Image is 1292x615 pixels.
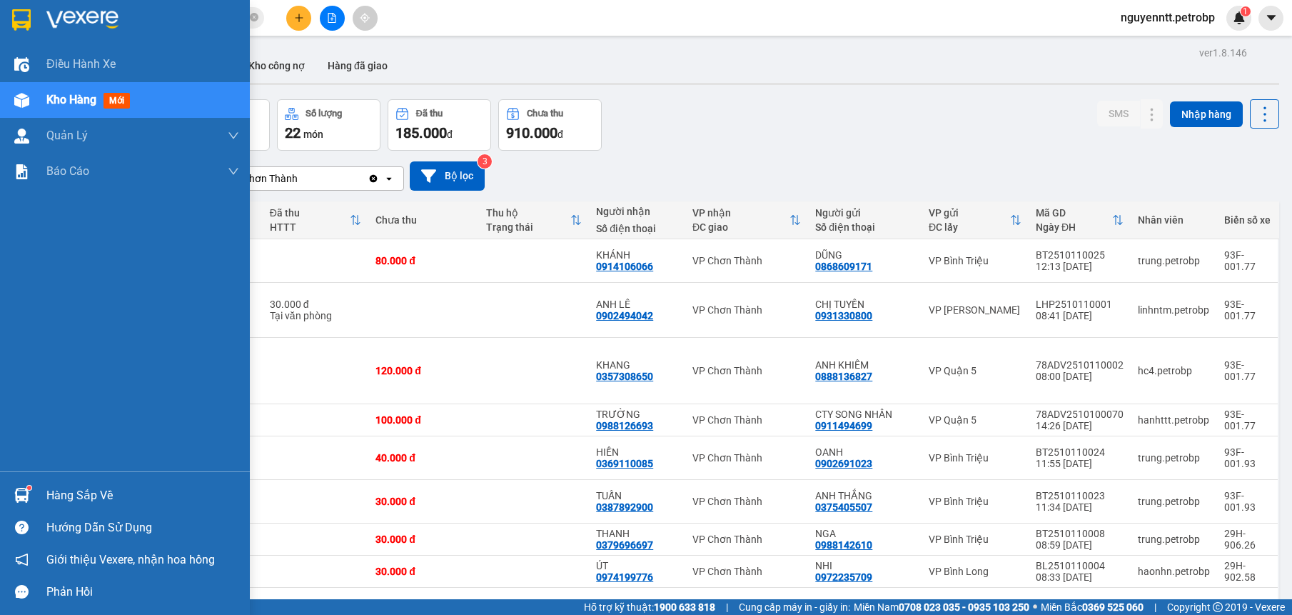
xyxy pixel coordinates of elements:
div: 0902494042 [596,310,653,321]
button: Nhập hàng [1170,101,1243,127]
button: caret-down [1258,6,1283,31]
sup: 3 [478,154,492,169]
div: Người gửi [815,207,914,219]
span: Báo cáo [46,162,89,180]
span: Giới thiệu Vexere, nhận hoa hồng [46,551,215,569]
div: Đã thu [416,109,443,119]
strong: 0369 525 060 [1082,601,1144,613]
div: VP Chơn Thành [692,452,801,464]
img: solution-icon [14,164,29,179]
div: VP Chơn Thành [692,414,801,426]
div: CTY SONG NHÂN [815,409,914,420]
button: Hàng đã giao [316,49,399,83]
input: Selected VP Chơn Thành. [299,171,301,186]
div: BT2510110008 [1036,528,1124,539]
div: 0888136827 [815,371,872,382]
div: haonhn.petrobp [1138,566,1210,577]
div: trung.petrobp [1138,255,1210,266]
div: 08:41 [DATE] [1036,310,1124,321]
img: icon-new-feature [1233,11,1246,24]
strong: 1900 633 818 [654,601,715,613]
div: OANH [815,446,914,458]
div: KHANG [596,359,678,371]
div: Nhân viên [1138,214,1210,226]
span: 185.000 [395,124,447,141]
div: 0902691023 [815,458,872,469]
div: hanhttt.petrobp [1138,414,1210,426]
img: warehouse-icon [14,93,29,108]
span: down [228,130,239,141]
div: ANH KHIÊM [815,359,914,371]
div: 93F-001.77 [1224,249,1271,272]
button: aim [353,6,378,31]
button: Bộ lọc [410,161,485,191]
span: ⚪️ [1033,604,1037,610]
svg: Clear value [368,173,379,184]
div: 0868609171 [815,261,872,272]
span: down [228,166,239,177]
div: Ngày ĐH [1036,221,1112,233]
th: Toggle SortBy [263,201,368,239]
span: file-add [327,13,337,23]
sup: 1 [27,486,31,490]
div: 08:33 [DATE] [1036,571,1124,583]
div: BT2510100065 [1036,598,1124,609]
div: HƯNG [596,598,678,609]
div: 0379696697 [596,539,653,551]
div: 30.000 đ [375,534,471,545]
svg: open [383,173,395,184]
div: VP Bình Triệu [929,452,1021,464]
div: 0988142610 [815,539,872,551]
div: 93F-001.93 [1224,490,1271,513]
span: close-circle [250,13,258,21]
div: ANH THẮNG [815,490,914,501]
div: VP Bình Triệu [929,534,1021,545]
div: BT2510110024 [1036,446,1124,458]
span: | [1154,599,1156,615]
span: Miền Nam [854,599,1029,615]
span: copyright [1213,602,1223,612]
div: VP Bình Triệu [929,255,1021,266]
div: 100.000 đ [375,414,471,426]
sup: 1 [1241,6,1251,16]
span: Điều hành xe [46,55,116,73]
div: 93E-001.77 [1224,359,1271,382]
img: logo-vxr [12,9,31,31]
div: trung.petrobp [1138,534,1210,545]
div: VP Chơn Thành [692,496,801,507]
span: Quản Lý [46,126,88,144]
div: HTTT [270,221,350,233]
div: Phản hồi [46,581,239,603]
div: VP Bình Long [929,566,1021,577]
button: Kho công nợ [237,49,316,83]
div: Mã GD [1036,207,1112,219]
span: đ [557,129,563,140]
span: món [303,129,323,140]
button: Chưa thu910.000đ [498,99,602,151]
div: ĐC giao [692,221,789,233]
div: THANH [596,528,678,539]
span: Hỗ trợ kỹ thuật: [584,599,715,615]
div: Trạng thái [486,221,570,233]
div: Hướng dẫn sử dụng [46,517,239,539]
div: Chưa thu [375,214,471,226]
div: trung.petrobp [1138,452,1210,464]
span: 910.000 [506,124,557,141]
div: VP Quận 5 [929,365,1021,376]
span: aim [360,13,370,23]
div: Chưa thu [527,109,563,119]
span: nguyenntt.petrobp [1109,9,1226,26]
div: 0375405507 [815,501,872,513]
span: | [726,599,728,615]
div: 0911494699 [815,420,872,431]
div: 14:26 [DATE] [1036,420,1124,431]
div: VP nhận [692,207,789,219]
div: VP Bình Triệu [929,496,1021,507]
div: trung.petrobp [1138,496,1210,507]
div: 12:13 [DATE] [1036,261,1124,272]
div: 11:55 [DATE] [1036,458,1124,469]
button: file-add [320,6,345,31]
div: VP Chơn Thành [228,171,298,186]
div: Thu hộ [486,207,570,219]
span: 1 [1243,6,1248,16]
